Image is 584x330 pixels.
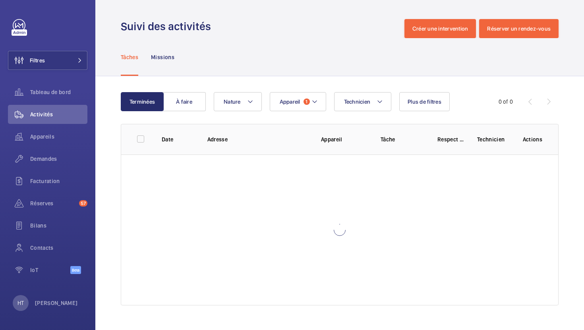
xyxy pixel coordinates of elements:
span: Beta [70,266,81,274]
span: Nature [224,98,241,105]
p: Technicien [477,135,510,143]
p: HT [17,299,24,307]
button: Nature [214,92,262,111]
p: Adresse [207,135,308,143]
button: Filtres [8,51,87,70]
span: Contacts [30,244,87,252]
button: Terminées [121,92,164,111]
button: À faire [163,92,206,111]
span: Demandes [30,155,87,163]
span: 1 [304,98,310,105]
div: 0 of 0 [499,98,513,106]
p: Respect délai [437,135,464,143]
button: Appareil1 [270,92,326,111]
p: Appareil [321,135,368,143]
p: Tâche [381,135,425,143]
span: Tableau de bord [30,88,87,96]
span: Réserves [30,199,76,207]
span: Appareil [280,98,300,105]
p: Actions [523,135,542,143]
h1: Suivi des activités [121,19,216,34]
span: Activités [30,110,87,118]
button: Plus de filtres [399,92,450,111]
span: Technicien [344,98,371,105]
span: Appareils [30,133,87,141]
p: Missions [151,53,174,61]
span: Bilans [30,222,87,230]
button: Réserver un rendez-vous [479,19,559,38]
span: Filtres [30,56,45,64]
p: [PERSON_NAME] [35,299,78,307]
p: Tâches [121,53,138,61]
button: Technicien [334,92,392,111]
span: Plus de filtres [408,98,441,105]
span: Facturation [30,177,87,185]
p: Date [162,135,195,143]
button: Créer une intervention [404,19,476,38]
span: IoT [30,266,70,274]
span: 57 [79,200,87,206]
